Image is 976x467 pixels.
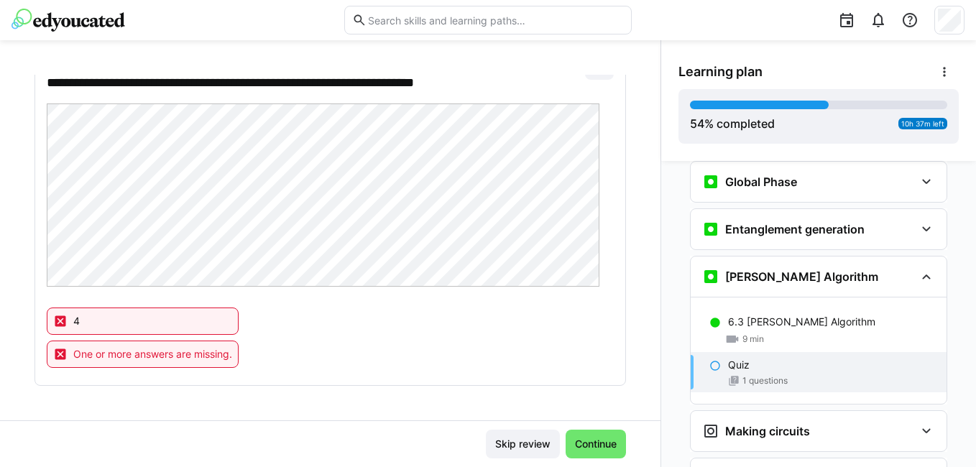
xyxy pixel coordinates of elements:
span: One or more answers are missing. [73,347,232,361]
span: Skip review [493,437,553,451]
p: Quiz [728,358,750,372]
span: 1 questions [742,375,788,387]
div: % completed [690,115,775,132]
span: Continue [573,437,619,451]
h3: Global Phase [725,175,797,189]
span: Learning plan [678,64,763,80]
span: 10h 37m left [901,119,944,128]
h3: [PERSON_NAME] Algorithm [725,269,878,284]
p: 6.3 [PERSON_NAME] Algorithm [728,315,875,329]
button: Continue [566,430,626,458]
input: Search skills and learning paths… [367,14,624,27]
p: 4 [73,314,80,328]
button: Skip review [486,430,560,458]
h3: Making circuits [725,424,810,438]
span: 54 [690,116,704,131]
h3: Entanglement generation [725,222,865,236]
span: 9 min [742,333,764,345]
